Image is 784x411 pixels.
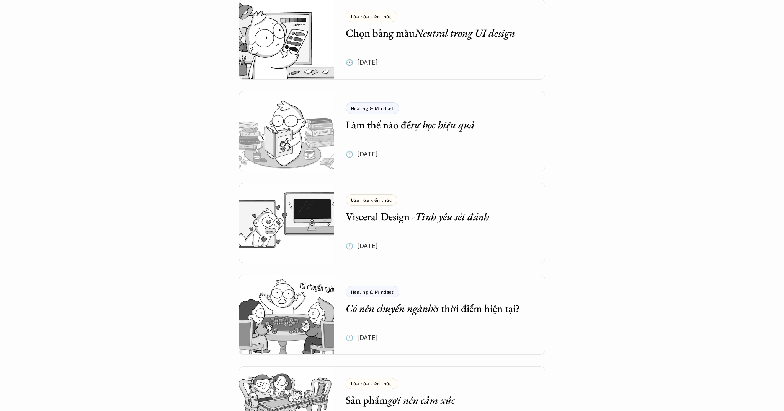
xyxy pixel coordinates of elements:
[346,301,523,315] h5: ở thời điểm hiện tại?
[346,393,523,407] h5: Sản phẩm
[351,289,394,294] p: Healing & Mindset
[239,91,545,171] a: Healing & MindsetLàm thế nào đểtự học hiệu quả🕔 [DATE]
[346,26,523,40] h5: Chọn bảng màu
[346,148,378,160] p: 🕔 [DATE]
[239,183,545,263] a: Lúa hóa kiến thứcVisceral Design -Tình yêu sét đánh🕔 [DATE]
[351,381,392,386] p: Lúa hóa kiến thức
[351,106,394,111] p: Healing & Mindset
[411,118,475,132] em: tự học hiệu quả
[346,301,433,315] em: Có nên chuyển ngành
[351,14,392,19] p: Lúa hóa kiến thức
[415,26,515,40] em: Neutral trong UI design
[415,210,489,223] em: Tình yêu sét đánh
[388,393,455,407] em: gợi nên cảm xúc
[346,118,523,132] h5: Làm thế nào để
[346,210,523,223] h5: Visceral Design -
[346,332,378,343] p: 🕔 [DATE]
[351,197,392,203] p: Lúa hóa kiến thức
[346,240,378,252] p: 🕔 [DATE]
[239,275,545,355] a: Healing & MindsetCó nên chuyển ngànhở thời điểm hiện tại?🕔 [DATE]
[346,57,378,68] p: 🕔 [DATE]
